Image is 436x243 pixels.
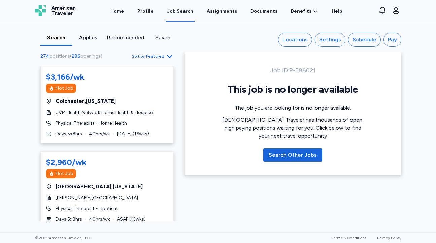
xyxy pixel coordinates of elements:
[56,170,73,177] div: Hot Job
[282,36,308,44] div: Locations
[222,116,364,140] div: [DEMOGRAPHIC_DATA] Traveler has thousands of open, high paying positions waiting for you. Click b...
[49,53,70,59] span: positions
[222,104,364,112] div: The job you are looking for is no longer available.
[132,54,145,59] span: Sort by
[46,157,87,168] div: $2,960/wk
[353,36,376,44] div: Schedule
[348,33,381,47] button: Schedule
[263,148,322,162] button: Search Other Jobs
[43,34,70,42] div: Search
[89,131,110,137] span: 40 hrs/wk
[383,33,401,47] button: Pay
[80,53,101,59] span: openings
[56,120,127,127] span: Physical Therapist - Home Health
[56,205,118,212] span: Physical Therapist - Inpatient
[75,34,102,42] div: Applies
[72,53,80,59] span: 296
[35,235,90,241] span: © 2025 American Traveler, LLC
[46,72,85,82] div: $3,166/wk
[222,66,364,75] div: Job ID: P-588021
[40,53,105,60] div: ( )
[388,36,397,44] div: Pay
[291,8,311,15] span: Benefits
[315,33,345,47] button: Settings
[56,216,82,223] span: Days , 5 x 8 hrs
[35,5,46,16] img: Logo
[167,8,193,15] div: Job Search
[269,151,317,159] div: Search Other Jobs
[166,1,195,22] a: Job Search
[56,183,143,191] span: [GEOGRAPHIC_DATA] , [US_STATE]
[319,36,341,44] div: Settings
[56,195,138,201] span: [PERSON_NAME][GEOGRAPHIC_DATA]
[56,85,73,92] div: Hot Job
[150,34,176,42] div: Saved
[222,83,364,96] h1: This job is no longer available
[291,8,318,15] a: Benefits
[89,216,110,223] span: 40 hrs/wk
[278,33,312,47] button: Locations
[117,131,149,137] span: [DATE] ( 16 wks)
[132,52,174,60] button: Sort byFeatured
[56,109,153,116] span: UVM Health Network Home Health & Hospice
[377,236,401,240] a: Privacy Policy
[51,5,76,16] span: American Traveler
[117,216,146,223] span: ASAP ( 13 wks)
[332,236,366,240] a: Terms & Conditions
[40,53,49,59] span: 274
[56,131,82,137] span: Days , 5 x 8 hrs
[56,97,116,105] span: Colchester , [US_STATE]
[107,34,144,42] div: Recommended
[146,54,164,59] span: Featured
